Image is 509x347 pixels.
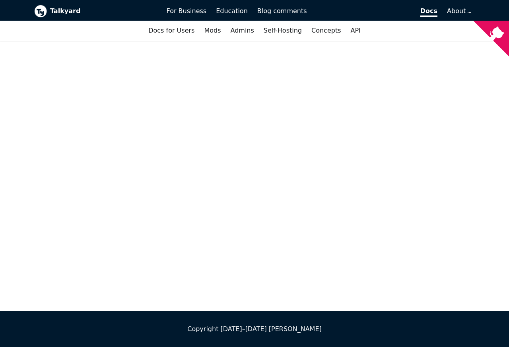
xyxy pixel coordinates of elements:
[34,5,47,17] img: Talkyard logo
[259,24,307,37] a: Self-Hosting
[34,324,475,334] div: Copyright [DATE]–[DATE] [PERSON_NAME]
[211,4,253,18] a: Education
[34,5,155,17] a: Talkyard logoTalkyard
[312,4,443,18] a: Docs
[50,6,155,16] b: Talkyard
[420,7,437,17] span: Docs
[307,24,346,37] a: Concepts
[144,24,199,37] a: Docs for Users
[226,24,259,37] a: Admins
[162,4,212,18] a: For Business
[447,7,470,15] a: About
[253,4,312,18] a: Blog comments
[199,24,225,37] a: Mods
[257,7,307,15] span: Blog comments
[216,7,248,15] span: Education
[346,24,365,37] a: API
[167,7,207,15] span: For Business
